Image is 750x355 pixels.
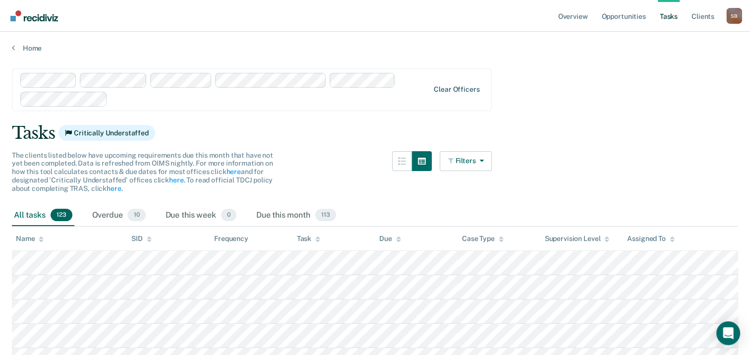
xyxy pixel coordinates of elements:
[226,168,240,176] a: here
[297,235,320,243] div: Task
[12,123,738,143] div: Tasks
[726,8,742,24] div: S B
[58,125,155,141] span: Critically Understaffed
[254,205,338,227] div: Due this month113
[440,151,492,171] button: Filters
[169,176,183,184] a: here
[716,321,740,345] div: Open Intercom Messenger
[131,235,152,243] div: SID
[10,10,58,21] img: Recidiviz
[164,205,238,227] div: Due this week0
[214,235,248,243] div: Frequency
[12,205,74,227] div: All tasks123
[51,209,72,222] span: 123
[12,44,738,53] a: Home
[434,85,479,94] div: Clear officers
[545,235,610,243] div: Supervision Level
[462,235,504,243] div: Case Type
[726,8,742,24] button: Profile dropdown button
[379,235,401,243] div: Due
[627,235,674,243] div: Assigned To
[127,209,145,222] span: 10
[12,151,273,192] span: The clients listed below have upcoming requirements due this month that have not yet been complet...
[90,205,148,227] div: Overdue10
[107,184,121,192] a: here
[221,209,236,222] span: 0
[315,209,336,222] span: 113
[16,235,44,243] div: Name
